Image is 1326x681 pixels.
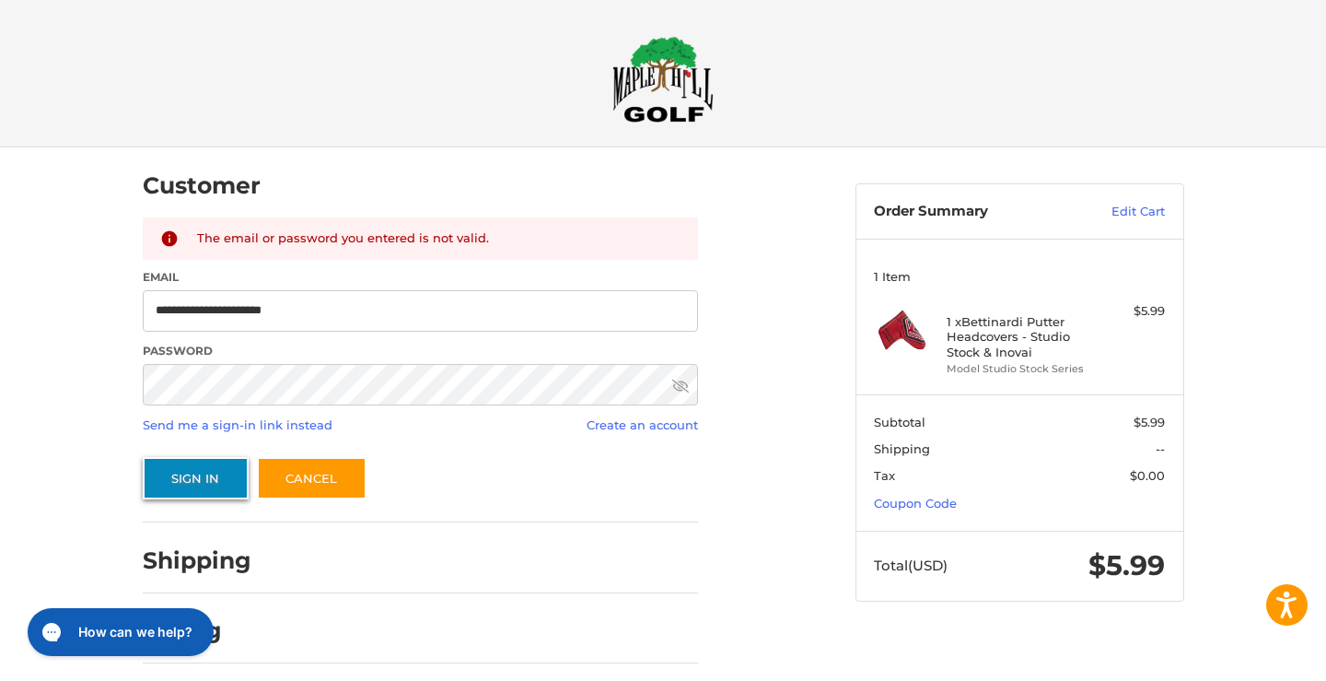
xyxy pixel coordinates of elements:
iframe: Gorgias live chat messenger [18,602,219,663]
span: Shipping [874,441,930,456]
img: Maple Hill Golf [612,36,714,123]
span: $0.00 [1130,468,1165,483]
a: Create an account [587,417,698,432]
label: Email [143,269,698,286]
a: Coupon Code [874,496,957,511]
a: Edit Cart [1072,203,1165,221]
li: Model Studio Stock Series [947,361,1088,377]
h4: 1 x Bettinardi Putter Headcovers - Studio Stock & Inovai [947,314,1088,359]
button: Sign In [143,457,249,499]
a: Send me a sign-in link instead [143,417,332,432]
span: -- [1156,441,1165,456]
span: Subtotal [874,415,925,429]
label: Password [143,343,698,359]
a: Cancel [257,457,366,499]
span: $5.99 [1134,415,1165,429]
span: $5.99 [1088,548,1165,582]
span: Tax [874,468,895,483]
h3: 1 Item [874,269,1165,284]
div: The email or password you entered is not valid. [197,229,680,249]
span: Total (USD) [874,557,948,574]
h3: Order Summary [874,203,1072,221]
h2: Shipping [143,546,251,575]
h2: Customer [143,171,261,200]
div: $5.99 [1092,302,1165,321]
